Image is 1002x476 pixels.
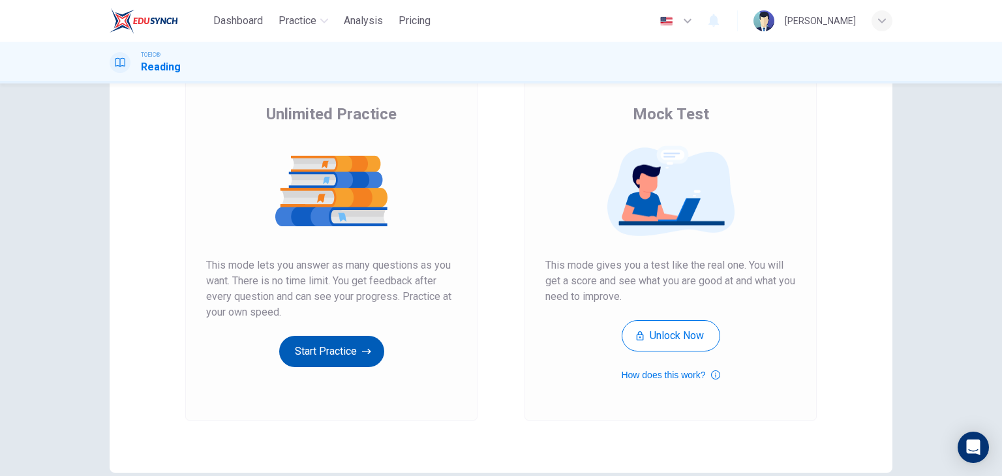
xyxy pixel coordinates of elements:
[339,9,388,33] button: Analysis
[545,258,796,305] span: This mode gives you a test like the real one. You will get a score and see what you are good at a...
[110,8,208,34] a: EduSynch logo
[273,9,333,33] button: Practice
[213,13,263,29] span: Dashboard
[110,8,178,34] img: EduSynch logo
[658,16,675,26] img: en
[208,9,268,33] button: Dashboard
[393,9,436,33] button: Pricing
[958,432,989,463] div: Open Intercom Messenger
[279,336,384,367] button: Start Practice
[141,50,160,59] span: TOEIC®
[621,367,720,383] button: How does this work?
[785,13,856,29] div: [PERSON_NAME]
[279,13,316,29] span: Practice
[344,13,383,29] span: Analysis
[206,258,457,320] span: This mode lets you answer as many questions as you want. There is no time limit. You get feedback...
[622,320,720,351] button: Unlock Now
[399,13,431,29] span: Pricing
[266,104,397,125] span: Unlimited Practice
[633,104,709,125] span: Mock Test
[141,59,181,75] h1: Reading
[753,10,774,31] img: Profile picture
